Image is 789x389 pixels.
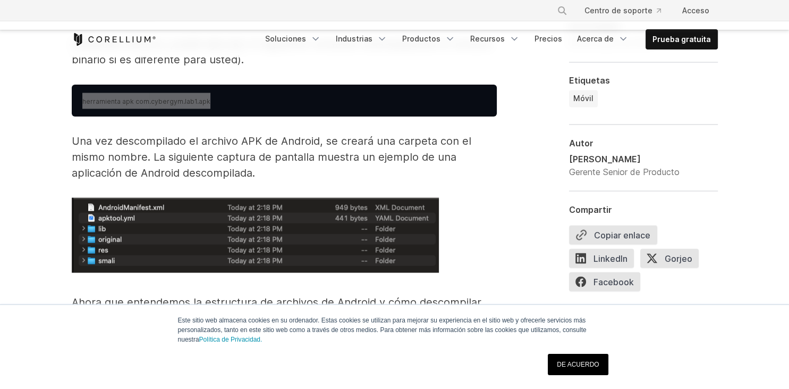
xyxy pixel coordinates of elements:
[265,34,306,43] font: Soluciones
[593,276,634,287] font: Facebook
[577,34,614,43] font: Acerca de
[569,225,657,244] button: Copiar enlace
[569,90,598,107] a: Móvil
[569,137,593,148] font: Autor
[569,166,680,177] font: Gerente Senior de Producto
[593,253,627,263] font: LinkedIn
[569,204,612,214] font: Compartir
[665,253,692,263] font: Gorjeo
[72,197,439,272] img: Ejemplo de una aplicación Android descompilada.
[569,153,641,164] font: [PERSON_NAME]
[82,97,149,105] font: herramienta apk com
[573,94,593,103] font: Móvil
[259,29,718,49] div: Menú de navegación
[652,35,711,44] font: Prueba gratuita
[548,354,608,375] a: DE ACUERDO
[72,33,156,46] a: Página de inicio de Corellium
[569,272,647,295] a: Facebook
[640,249,705,272] a: Gorjeo
[72,295,492,356] font: Ahora que entendemos la estructura de archivos de Android y cómo descompilar una aplicación de An...
[470,34,505,43] font: Recursos
[72,37,491,66] font: Utilizando APKtool, puede ejecutar el siguiente comando (reemplazando el nombre binario si es dif...
[569,75,610,86] font: Etiquetas
[557,361,599,368] font: DE ACUERDO
[72,134,471,179] font: Una vez descompilado el archivo APK de Android, se creará una carpeta con el mismo nombre. La sig...
[402,34,440,43] font: Productos
[535,34,562,43] font: Precios
[336,34,372,43] font: Industrias
[199,336,262,343] a: Política de Privacidad.
[569,249,640,272] a: LinkedIn
[149,97,210,105] font: .cybergym.lab1.apk
[178,317,587,343] font: Este sitio web almacena cookies en su ordenador. Estas cookies se utilizan para mejorar su experi...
